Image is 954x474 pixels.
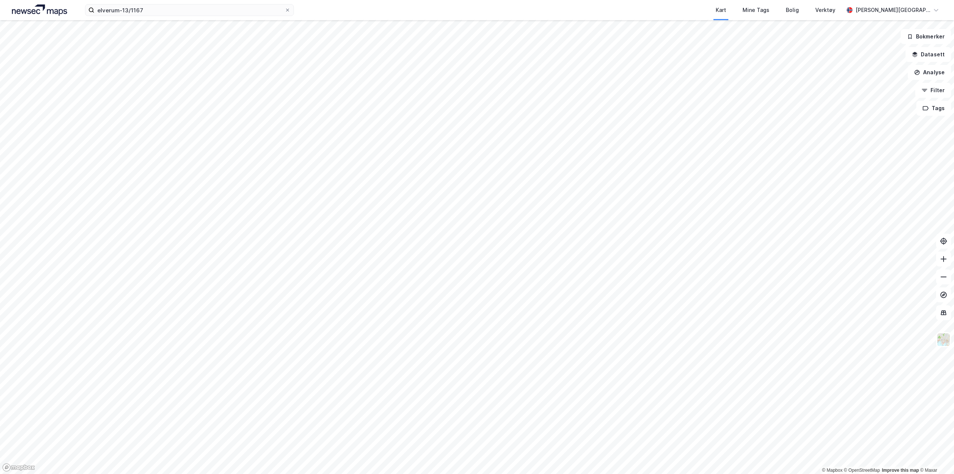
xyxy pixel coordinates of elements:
a: OpenStreetMap [844,468,880,473]
div: Bolig [786,6,799,15]
iframe: Chat Widget [917,438,954,474]
div: Verktøy [815,6,835,15]
button: Datasett [906,47,951,62]
a: Mapbox homepage [2,463,35,472]
button: Tags [916,101,951,116]
a: Mapbox [822,468,842,473]
a: Improve this map [882,468,919,473]
div: Mine Tags [743,6,769,15]
img: Z [936,333,951,347]
div: [PERSON_NAME][GEOGRAPHIC_DATA] [856,6,930,15]
div: Kart [716,6,726,15]
img: logo.a4113a55bc3d86da70a041830d287a7e.svg [12,4,67,16]
input: Søk på adresse, matrikkel, gårdeiere, leietakere eller personer [94,4,285,16]
button: Analyse [908,65,951,80]
button: Filter [915,83,951,98]
button: Bokmerker [901,29,951,44]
